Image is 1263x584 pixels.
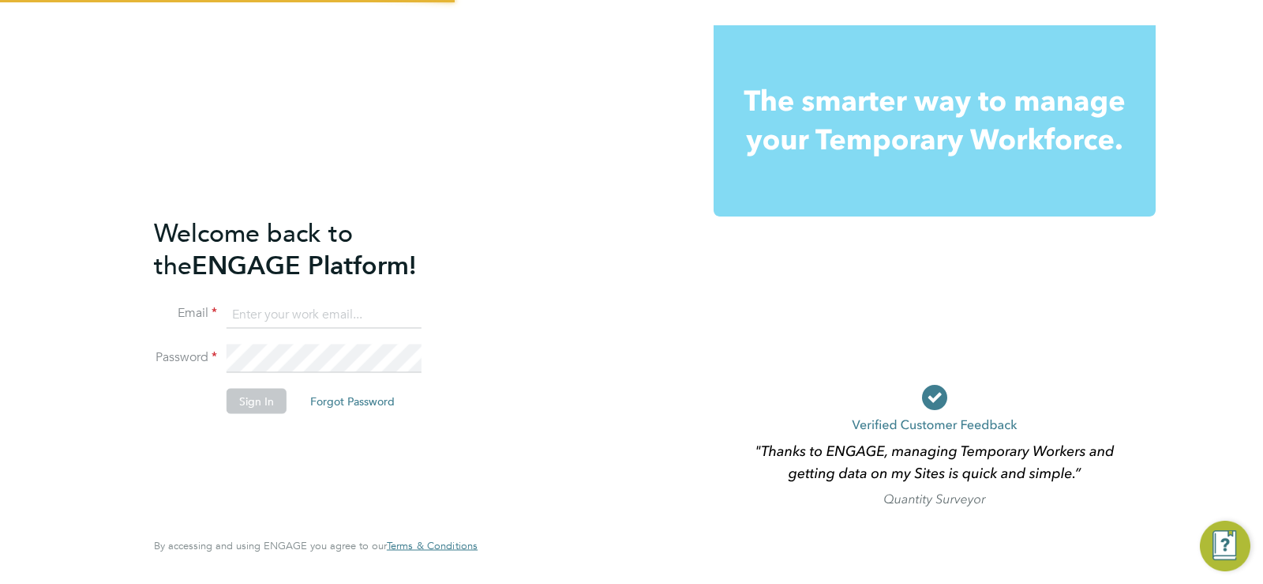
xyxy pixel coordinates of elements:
[154,217,462,281] h2: ENGAGE Platform!
[298,389,407,414] button: Forgot Password
[154,217,353,281] span: Welcome back to the
[387,540,478,552] a: Terms & Conditions
[154,539,478,552] span: By accessing and using ENGAGE you agree to our
[227,300,422,329] input: Enter your work email...
[154,349,217,366] label: Password
[154,305,217,322] label: Email
[1200,521,1250,571] button: Engage Resource Center
[227,389,287,414] button: Sign In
